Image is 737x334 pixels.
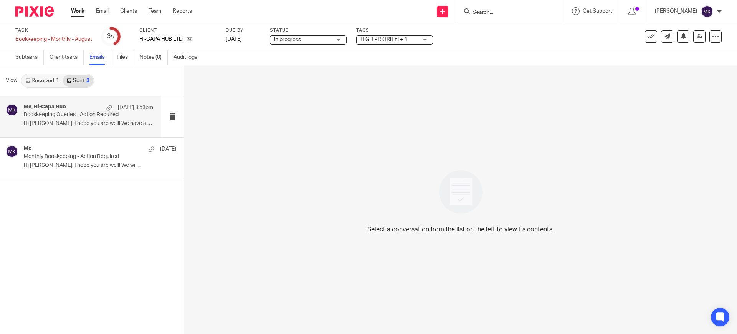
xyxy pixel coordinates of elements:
[434,165,487,219] img: image
[24,104,66,110] h4: Me, Hi-Capa Hub
[24,120,153,127] p: Hi [PERSON_NAME], I hope you are well! We have a few...
[63,75,93,87] a: Sent2
[173,7,192,15] a: Reports
[96,7,109,15] a: Email
[139,27,216,33] label: Client
[149,7,161,15] a: Team
[15,6,54,17] img: Pixie
[140,50,168,65] a: Notes (0)
[226,37,242,42] span: [DATE]
[226,27,260,33] label: Due by
[655,7,697,15] p: [PERSON_NAME]
[356,27,433,33] label: Tags
[107,32,115,41] div: 3
[701,5,713,18] img: svg%3E
[89,50,111,65] a: Emails
[6,76,17,85] span: View
[111,35,115,39] small: /7
[24,162,176,169] p: Hi [PERSON_NAME], I hope you are well! We will...
[117,50,134,65] a: Files
[274,37,301,42] span: In progress
[15,35,92,43] div: Bookkeeping - Monthly - August
[118,104,153,111] p: [DATE] 3:53pm
[86,78,89,83] div: 2
[160,145,176,153] p: [DATE]
[367,225,554,234] p: Select a conversation from the list on the left to view its contents.
[6,145,18,158] img: svg%3E
[71,7,84,15] a: Work
[24,153,146,160] p: Monthly Bookkeeping - Action Required
[472,9,541,16] input: Search
[15,27,92,33] label: Task
[15,50,44,65] a: Subtasks
[24,111,127,118] p: Bookkeeping Queries - Action Required
[270,27,347,33] label: Status
[50,50,84,65] a: Client tasks
[174,50,203,65] a: Audit logs
[583,8,612,14] span: Get Support
[120,7,137,15] a: Clients
[6,104,18,116] img: svg%3E
[24,145,31,152] h4: Me
[56,78,59,83] div: 1
[360,37,407,42] span: HIGH PRIORITY! + 1
[22,75,63,87] a: Received1
[139,35,183,43] p: HI-CAPA HUB LTD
